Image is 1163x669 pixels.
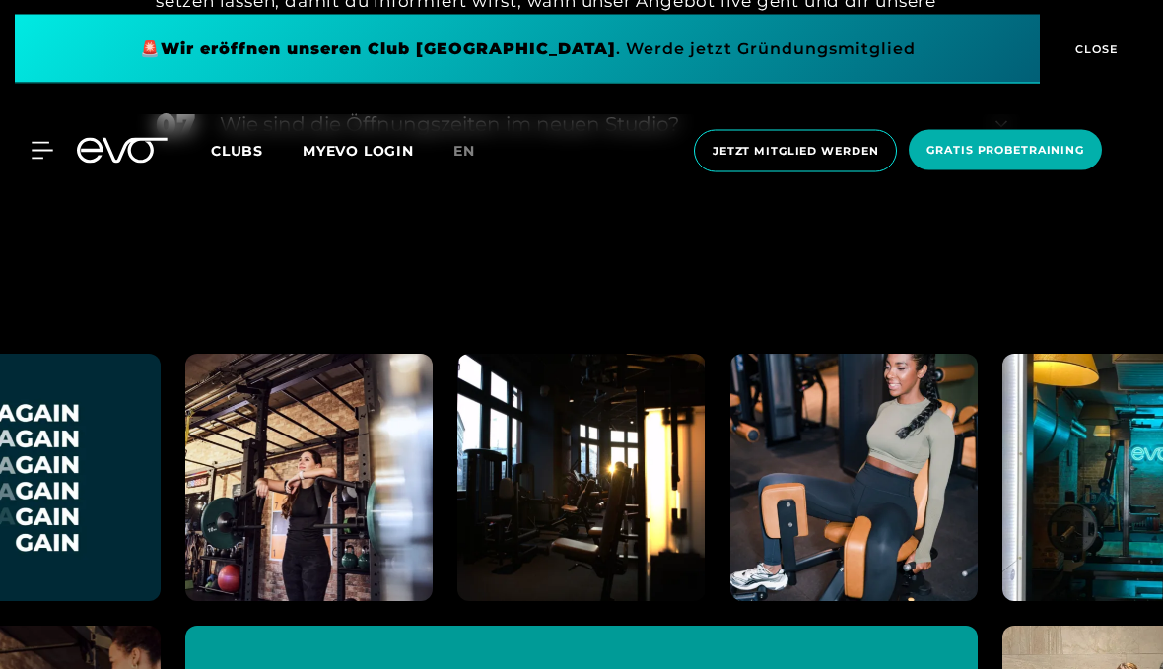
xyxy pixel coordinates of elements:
span: CLOSE [1070,40,1119,58]
img: evofitness instagram [457,355,705,602]
a: Jetzt Mitglied werden [688,130,903,172]
img: evofitness instagram [730,355,978,602]
a: Clubs [211,141,303,160]
a: en [453,140,499,163]
span: Clubs [211,142,263,160]
button: CLOSE [1040,15,1148,84]
span: en [453,142,475,160]
span: Jetzt Mitglied werden [713,143,878,160]
span: Gratis Probetraining [926,142,1084,159]
a: MYEVO LOGIN [303,142,414,160]
a: Gratis Probetraining [903,130,1108,172]
img: evofitness instagram [185,355,433,602]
